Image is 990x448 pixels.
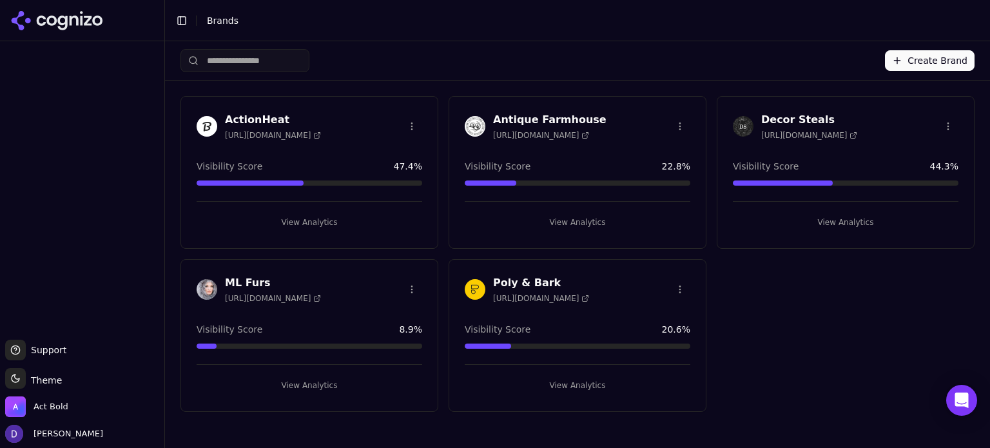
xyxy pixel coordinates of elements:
img: David White [5,425,23,443]
span: 22.8 % [662,160,690,173]
button: Create Brand [885,50,975,71]
span: [PERSON_NAME] [28,428,103,440]
button: View Analytics [465,375,690,396]
span: Theme [26,375,62,385]
nav: breadcrumb [207,14,954,27]
button: View Analytics [465,212,690,233]
span: 44.3 % [930,160,958,173]
span: Visibility Score [197,323,262,336]
img: Decor Steals [733,116,753,137]
span: Brands [207,15,238,26]
button: View Analytics [197,212,422,233]
span: [URL][DOMAIN_NAME] [225,293,321,304]
span: Support [26,344,66,356]
span: Visibility Score [465,323,530,336]
img: Antique Farmhouse [465,116,485,137]
button: Open organization switcher [5,396,68,417]
span: [URL][DOMAIN_NAME] [761,130,857,141]
img: ML Furs [197,279,217,300]
span: 20.6 % [662,323,690,336]
button: Open user button [5,425,103,443]
img: ActionHeat [197,116,217,137]
h3: ML Furs [225,275,321,291]
h3: Decor Steals [761,112,857,128]
span: Visibility Score [733,160,799,173]
span: Visibility Score [465,160,530,173]
div: Open Intercom Messenger [946,385,977,416]
img: Poly & Bark [465,279,485,300]
span: [URL][DOMAIN_NAME] [493,130,589,141]
h3: Poly & Bark [493,275,589,291]
h3: ActionHeat [225,112,321,128]
span: [URL][DOMAIN_NAME] [225,130,321,141]
span: [URL][DOMAIN_NAME] [493,293,589,304]
button: View Analytics [197,375,422,396]
span: Visibility Score [197,160,262,173]
img: Act Bold [5,396,26,417]
span: Act Bold [34,401,68,413]
h3: Antique Farmhouse [493,112,607,128]
span: 8.9 % [399,323,422,336]
button: View Analytics [733,212,958,233]
span: 47.4 % [394,160,422,173]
